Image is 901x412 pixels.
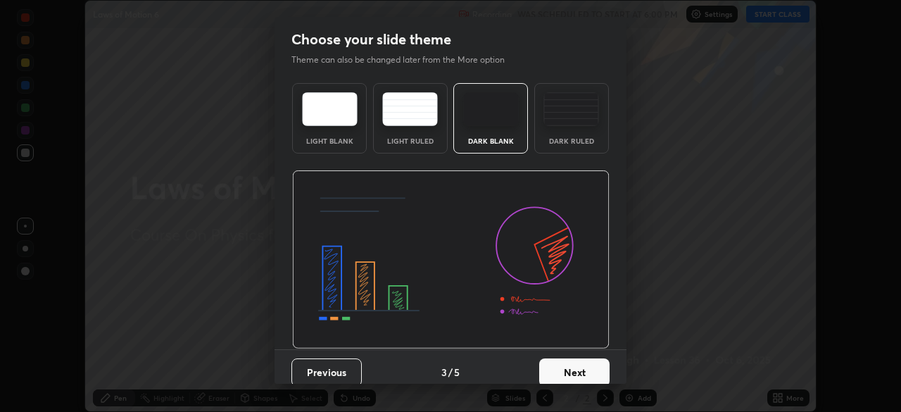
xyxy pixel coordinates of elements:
h4: 5 [454,365,460,380]
p: Theme can also be changed later from the More option [291,54,519,66]
h2: Choose your slide theme [291,30,451,49]
img: darkTheme.f0cc69e5.svg [463,92,519,126]
img: lightRuledTheme.5fabf969.svg [382,92,438,126]
button: Previous [291,358,362,387]
div: Light Blank [301,137,358,144]
img: darkRuledTheme.de295e13.svg [543,92,599,126]
button: Next [539,358,610,387]
div: Light Ruled [382,137,439,144]
h4: 3 [441,365,447,380]
img: lightTheme.e5ed3b09.svg [302,92,358,126]
div: Dark Blank [462,137,519,144]
img: darkThemeBanner.d06ce4a2.svg [292,170,610,349]
div: Dark Ruled [543,137,600,144]
h4: / [448,365,453,380]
